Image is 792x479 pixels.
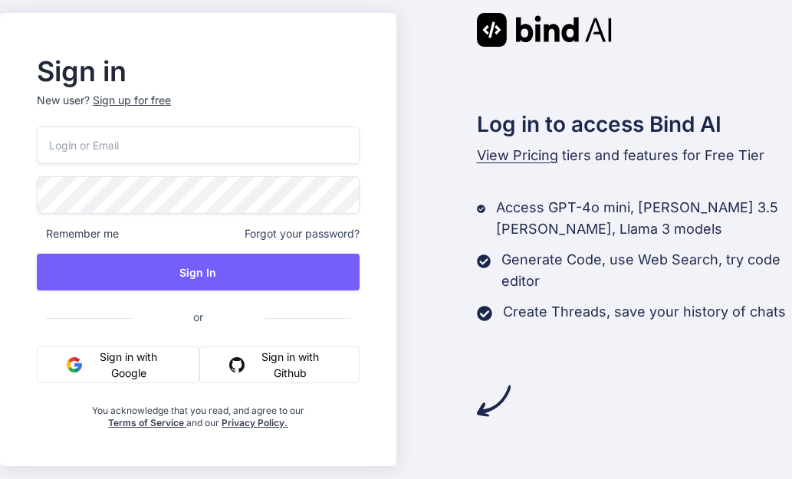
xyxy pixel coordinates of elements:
[108,417,186,428] a: Terms of Service
[501,249,792,292] p: Generate Code, use Web Search, try code editor
[477,384,511,418] img: arrow
[37,226,119,241] span: Remember me
[229,357,245,372] img: github
[37,126,360,164] input: Login or Email
[503,301,786,323] p: Create Threads, save your history of chats
[496,197,792,240] p: Access GPT-4o mini, [PERSON_NAME] 3.5 [PERSON_NAME], Llama 3 models
[37,93,360,126] p: New user?
[37,59,360,84] h2: Sign in
[37,254,360,290] button: Sign In
[222,417,288,428] a: Privacy Policy.
[477,147,558,163] span: View Pricing
[90,395,305,429] div: You acknowledge that you read, and agree to our and our
[132,298,265,336] span: or
[199,346,360,383] button: Sign in with Github
[67,357,82,372] img: google
[93,93,171,108] div: Sign up for free
[477,13,612,47] img: Bind AI logo
[245,226,360,241] span: Forgot your password?
[37,346,199,383] button: Sign in with Google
